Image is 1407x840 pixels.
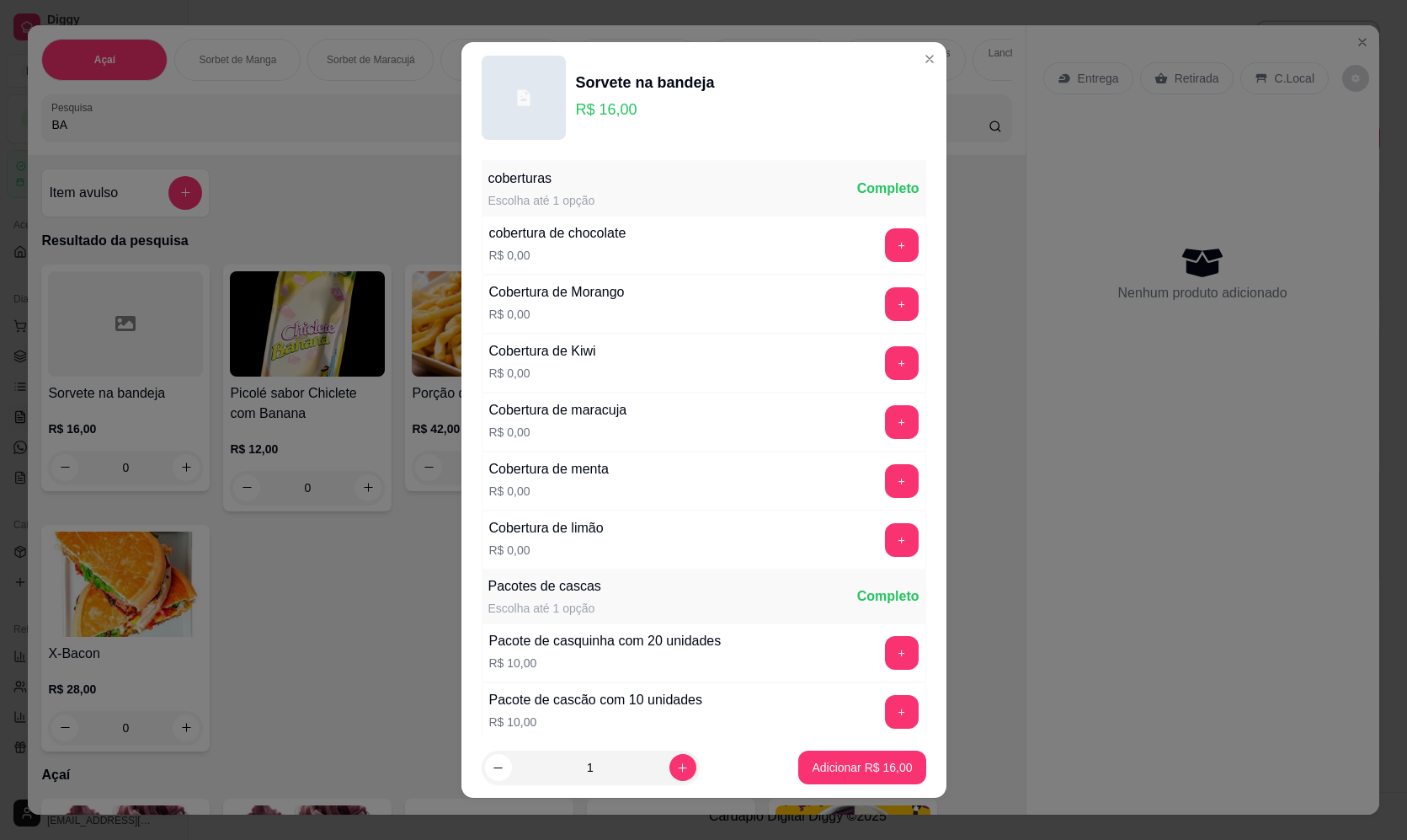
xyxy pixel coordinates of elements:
p: R$ 0,00 [489,365,596,382]
button: add [885,405,919,439]
button: add [885,464,919,498]
div: coberturas [488,169,595,189]
button: add [885,636,919,670]
div: Cobertura de Morango [489,282,625,302]
p: R$ 0,00 [489,542,604,559]
button: add [885,346,919,380]
button: add [885,287,919,321]
button: Adicionar R$ 16,00 [798,751,925,784]
p: R$ 0,00 [489,306,625,323]
div: Cobertura de limão [489,518,604,538]
p: Adicionar R$ 16,00 [812,759,912,776]
div: Escolha até 1 opção [488,192,595,209]
div: Completo [857,179,919,199]
button: add [885,523,919,557]
button: add [885,695,919,729]
div: Completo [857,586,919,607]
p: R$ 0,00 [489,424,627,441]
p: R$ 0,00 [489,247,626,264]
div: Cobertura de menta [489,459,609,479]
button: add [885,228,919,262]
div: Sorvete na bandeja [576,71,715,94]
p: R$ 16,00 [576,98,715,121]
div: Pacote de cascão com 10 unidades [489,690,703,710]
p: R$ 10,00 [489,655,722,671]
div: Cobertura de maracuja [489,400,627,420]
div: cobertura de chocolate [489,223,626,243]
button: Close [916,45,943,72]
button: decrease-product-quantity [485,754,512,781]
div: Escolha até 1 opção [488,600,601,617]
div: Cobertura de Kiwi [489,341,596,361]
p: R$ 0,00 [489,483,609,500]
button: increase-product-quantity [669,754,696,781]
p: R$ 10,00 [489,714,703,730]
div: Pacote de casquinha com 20 unidades [489,631,722,651]
div: Pacotes de cascas [488,576,601,597]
